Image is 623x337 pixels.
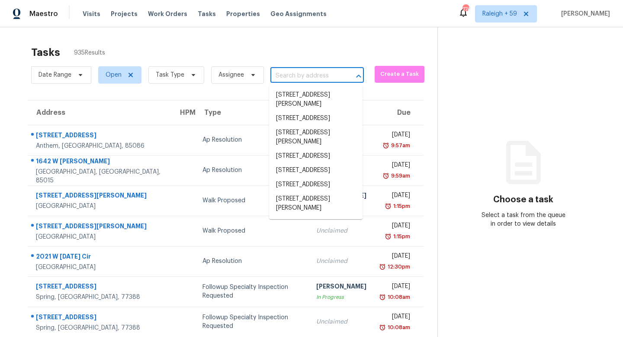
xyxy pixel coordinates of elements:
[380,312,410,323] div: [DATE]
[36,282,164,293] div: [STREET_ADDRESS]
[379,323,386,332] img: Overdue Alarm Icon
[218,71,244,79] span: Assignee
[36,324,164,332] div: Spring, [GEOGRAPHIC_DATA], 77388
[111,10,138,18] span: Projects
[74,49,105,57] span: 935 Results
[385,232,392,241] img: Overdue Alarm Icon
[36,157,164,168] div: 1642 W [PERSON_NAME]
[380,130,410,141] div: [DATE]
[270,10,327,18] span: Geo Assignments
[316,293,366,301] div: In Progress
[171,100,196,125] th: HPM
[36,131,164,142] div: [STREET_ADDRESS]
[36,313,164,324] div: [STREET_ADDRESS]
[36,233,164,241] div: [GEOGRAPHIC_DATA]
[316,227,366,235] div: Unclaimed
[198,11,216,17] span: Tasks
[269,215,363,230] li: [STREET_ADDRESS]
[226,10,260,18] span: Properties
[353,70,365,82] button: Close
[36,222,164,233] div: [STREET_ADDRESS][PERSON_NAME]
[386,293,410,301] div: 10:08am
[382,172,389,180] img: Overdue Alarm Icon
[558,10,610,18] span: [PERSON_NAME]
[380,221,410,232] div: [DATE]
[28,100,171,125] th: Address
[83,10,100,18] span: Visits
[202,166,302,175] div: Ap Resolution
[389,172,410,180] div: 9:59am
[36,168,164,185] div: [GEOGRAPHIC_DATA], [GEOGRAPHIC_DATA], 85015
[202,227,302,235] div: Walk Proposed
[36,293,164,301] div: Spring, [GEOGRAPHIC_DATA], 77388
[316,282,366,293] div: [PERSON_NAME]
[386,262,410,271] div: 12:30pm
[380,282,410,293] div: [DATE]
[202,257,302,266] div: Ap Resolution
[392,232,410,241] div: 1:15pm
[156,71,184,79] span: Task Type
[269,126,363,149] li: [STREET_ADDRESS][PERSON_NAME]
[269,149,363,163] li: [STREET_ADDRESS]
[316,318,366,326] div: Unclaimed
[269,111,363,126] li: [STREET_ADDRESS]
[31,48,60,57] h2: Tasks
[196,100,309,125] th: Type
[380,191,410,202] div: [DATE]
[380,161,410,172] div: [DATE]
[202,313,302,331] div: Followup Specialty Inspection Requested
[493,195,553,204] h3: Choose a task
[386,323,410,332] div: 10:08am
[316,257,366,266] div: Unclaimed
[39,71,71,79] span: Date Range
[380,252,410,262] div: [DATE]
[392,202,410,211] div: 1:15pm
[269,88,363,111] li: [STREET_ADDRESS][PERSON_NAME]
[379,69,420,79] span: Create a Task
[269,192,363,215] li: [STREET_ADDRESS][PERSON_NAME]
[36,202,164,211] div: [GEOGRAPHIC_DATA]
[29,10,58,18] span: Maestro
[375,66,424,83] button: Create a Task
[36,252,164,263] div: 2021 W [DATE] Cir
[202,136,302,144] div: Ap Resolution
[385,202,392,211] img: Overdue Alarm Icon
[379,293,386,301] img: Overdue Alarm Icon
[148,10,187,18] span: Work Orders
[389,141,410,150] div: 9:57am
[481,211,566,228] div: Select a task from the queue in order to view details
[379,262,386,271] img: Overdue Alarm Icon
[106,71,122,79] span: Open
[269,163,363,178] li: [STREET_ADDRESS]
[373,100,424,125] th: Due
[36,142,164,150] div: Anthem, [GEOGRAPHIC_DATA], 85086
[269,178,363,192] li: [STREET_ADDRESS]
[36,191,164,202] div: [STREET_ADDRESS][PERSON_NAME]
[482,10,517,18] span: Raleigh + 59
[36,263,164,272] div: [GEOGRAPHIC_DATA]
[270,69,340,83] input: Search by address
[202,283,302,300] div: Followup Specialty Inspection Requested
[202,196,302,205] div: Walk Proposed
[462,5,469,14] div: 776
[382,141,389,150] img: Overdue Alarm Icon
